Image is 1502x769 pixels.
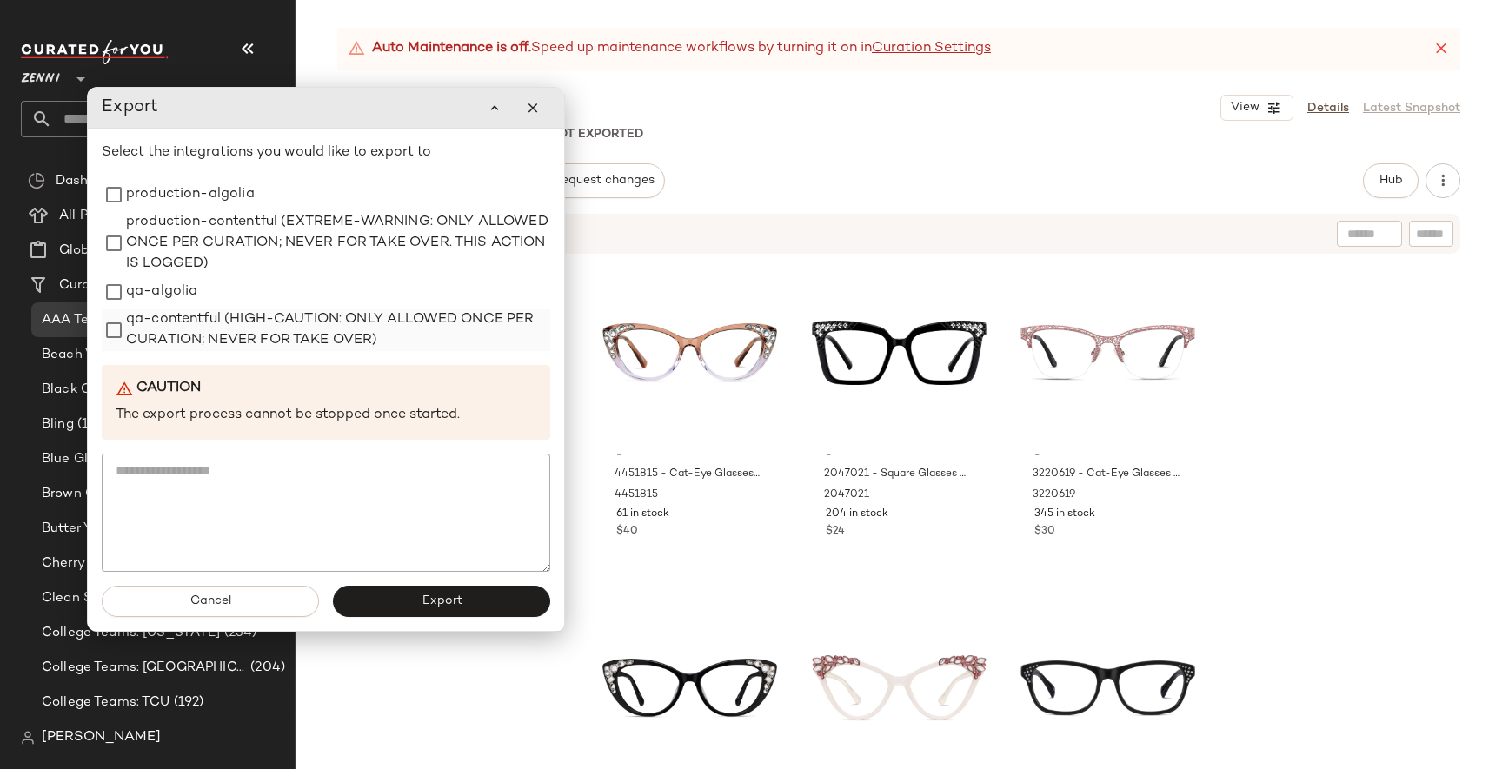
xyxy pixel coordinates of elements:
span: (204) [247,658,285,678]
strong: Auto Maintenance is off. [372,38,531,59]
span: Hub [1379,174,1403,188]
a: Details [1307,99,1349,117]
img: svg%3e [28,172,45,189]
span: 204 in stock [826,507,888,522]
span: Black Glasses [42,380,132,400]
span: AAA Test [42,310,101,330]
span: All Products [59,206,136,226]
span: Request changes [554,174,655,188]
span: $24 [826,524,845,540]
a: Curation Settings [872,38,991,59]
span: Blue Glasses [42,449,125,469]
span: Butter Yellow Glasses [42,519,179,539]
span: [PERSON_NAME] [42,727,161,748]
span: Global Clipboards [59,241,173,261]
span: 345 in stock [1034,507,1095,522]
label: qa-contentful (HIGH-CAUTION: ONLY ALLOWED ONCE PER CURATION; NEVER FOR TAKE OVER) [126,309,550,351]
button: Hub [1363,163,1419,198]
span: 61 in stock [616,507,669,522]
span: 3220619 - Cat-Eye Glasses - Pink - Stainless Steel [1033,467,1180,482]
p: The export process cannot be stopped once started. [116,406,536,426]
img: 3220619-eyeglasses-front-view.jpg [1020,265,1195,441]
span: 2047021 [824,487,869,503]
span: $30 [1034,524,1055,540]
div: Speed up maintenance workflows by turning it on in [348,38,991,59]
span: College Teams: TCU [42,693,170,713]
span: (254) [221,623,257,643]
span: Cherry Coded [42,554,130,573]
span: Beach Vacation [42,345,143,365]
span: - [1034,447,1181,463]
label: production-contentful (EXTREME-WARNING: ONLY ALLOWED ONCE PER CURATION; NEVER FOR TAKE OVER. THIS... [126,212,550,275]
span: Curations [59,275,122,295]
span: - [826,447,973,463]
span: Dashboard [56,171,124,191]
span: (192) [170,693,204,713]
span: College Teams: [US_STATE] [42,623,221,643]
span: 4451815 [615,487,658,503]
span: Clean Slate Neutrals [42,588,174,608]
span: 4451815 - Cat-Eye Glasses - Brown Topaz - Acetate [615,467,761,482]
p: Not Exported [549,125,643,143]
button: Export [333,586,550,617]
span: 2047021 - Square Glasses - Black - Plastic [824,467,971,482]
span: (101) [74,414,110,434]
img: 4451815-eyeglasses-front-view.jpg [602,265,777,441]
img: 2047021-eyeglasses-front-view.jpg [812,265,987,441]
span: - [616,447,763,463]
span: View [1230,101,1259,115]
span: College Teams: [GEOGRAPHIC_DATA] [42,658,247,678]
span: Zenni [21,59,60,90]
button: Request changes [543,163,665,198]
span: 3220619 [1033,487,1075,503]
span: Bling [42,414,74,434]
img: svg%3e [21,731,35,745]
span: Export [421,594,462,608]
button: View [1220,95,1293,121]
span: $40 [616,524,638,540]
p: Select the integrations you would like to export to [102,143,550,163]
img: cfy_white_logo.C9jOOHJF.svg [21,40,169,64]
span: Brown Glasses [42,484,136,504]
